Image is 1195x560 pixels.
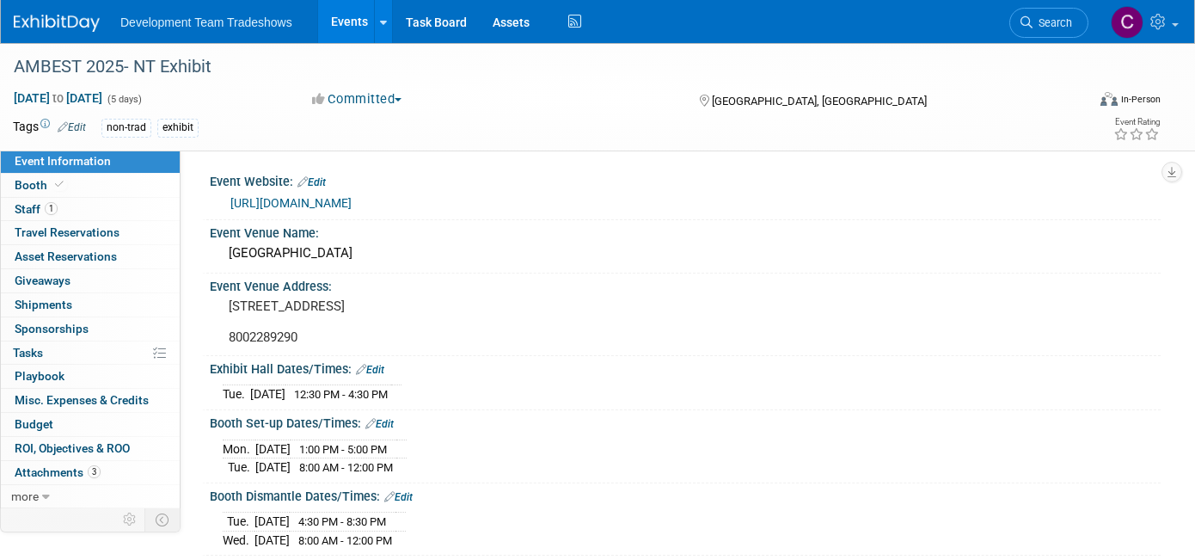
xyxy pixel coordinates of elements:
[250,385,285,403] td: [DATE]
[15,274,70,287] span: Giveaways
[1120,93,1161,106] div: In-Person
[15,249,117,263] span: Asset Reservations
[1,293,180,317] a: Shipments
[45,202,58,215] span: 1
[11,489,39,503] span: more
[356,364,384,376] a: Edit
[306,90,408,108] button: Committed
[299,461,393,474] span: 8:00 AM - 12:00 PM
[229,298,587,345] pre: [STREET_ADDRESS] 8002289290
[1111,6,1143,39] img: Courtney Perkins
[223,440,255,458] td: Mon.
[120,15,292,29] span: Development Team Tradeshows
[991,89,1161,115] div: Event Format
[255,458,291,477] td: [DATE]
[145,508,181,531] td: Toggle Event Tabs
[15,202,58,216] span: Staff
[106,94,142,105] span: (5 days)
[13,346,43,360] span: Tasks
[15,322,89,335] span: Sponsorships
[1,485,180,508] a: more
[365,418,394,430] a: Edit
[1113,118,1160,126] div: Event Rating
[15,225,119,239] span: Travel Reservations
[1033,16,1072,29] span: Search
[15,178,67,192] span: Booth
[15,369,64,383] span: Playbook
[210,410,1161,433] div: Booth Set-up Dates/Times:
[15,465,101,479] span: Attachments
[712,95,927,108] span: [GEOGRAPHIC_DATA], [GEOGRAPHIC_DATA]
[58,121,86,133] a: Edit
[50,91,66,105] span: to
[13,118,86,138] td: Tags
[1,365,180,388] a: Playbook
[1,269,180,292] a: Giveaways
[210,483,1161,506] div: Booth Dismantle Dates/Times:
[210,220,1161,242] div: Event Venue Name:
[384,491,413,503] a: Edit
[294,388,388,401] span: 12:30 PM - 4:30 PM
[14,15,100,32] img: ExhibitDay
[15,417,53,431] span: Budget
[115,508,145,531] td: Personalize Event Tab Strip
[223,385,250,403] td: Tue.
[55,180,64,189] i: Booth reservation complete
[210,274,1161,295] div: Event Venue Address:
[15,393,149,407] span: Misc. Expenses & Credits
[210,169,1161,191] div: Event Website:
[1,150,180,173] a: Event Information
[223,513,254,532] td: Tue.
[1,389,180,412] a: Misc. Expenses & Credits
[1100,92,1118,106] img: Format-Inperson.png
[1,413,180,436] a: Budget
[1,174,180,197] a: Booth
[1,221,180,244] a: Travel Reservations
[15,441,130,455] span: ROI, Objectives & ROO
[1,461,180,484] a: Attachments3
[157,119,199,137] div: exhibit
[1,342,180,365] a: Tasks
[8,52,1063,83] div: AMBEST 2025- NT Exhibit
[13,90,103,106] span: [DATE] [DATE]
[1009,8,1088,38] a: Search
[254,531,290,549] td: [DATE]
[223,531,254,549] td: Wed.
[223,458,255,477] td: Tue.
[15,298,72,311] span: Shipments
[1,198,180,221] a: Staff1
[1,245,180,268] a: Asset Reservations
[254,513,290,532] td: [DATE]
[255,440,291,458] td: [DATE]
[230,196,352,210] a: [URL][DOMAIN_NAME]
[15,154,111,168] span: Event Information
[297,176,326,188] a: Edit
[1,437,180,460] a: ROI, Objectives & ROO
[298,515,386,528] span: 4:30 PM - 8:30 PM
[299,443,387,456] span: 1:00 PM - 5:00 PM
[101,119,151,137] div: non-trad
[298,534,392,547] span: 8:00 AM - 12:00 PM
[88,465,101,478] span: 3
[210,356,1161,378] div: Exhibit Hall Dates/Times:
[1,317,180,341] a: Sponsorships
[223,240,1148,267] div: [GEOGRAPHIC_DATA]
